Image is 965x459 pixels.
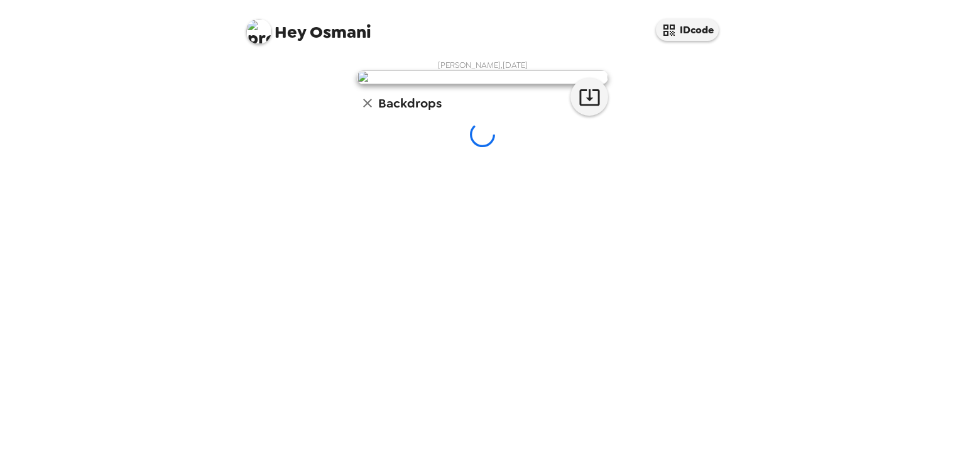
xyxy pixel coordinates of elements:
[656,19,719,41] button: IDcode
[244,147,721,180] p: Preparing backdrops. This may take a minute.
[438,60,528,70] span: [PERSON_NAME] , [DATE]
[357,70,608,84] img: user
[246,19,271,44] img: profile pic
[378,93,442,113] h6: Backdrops
[275,21,306,43] span: Hey
[246,13,371,41] span: Osmani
